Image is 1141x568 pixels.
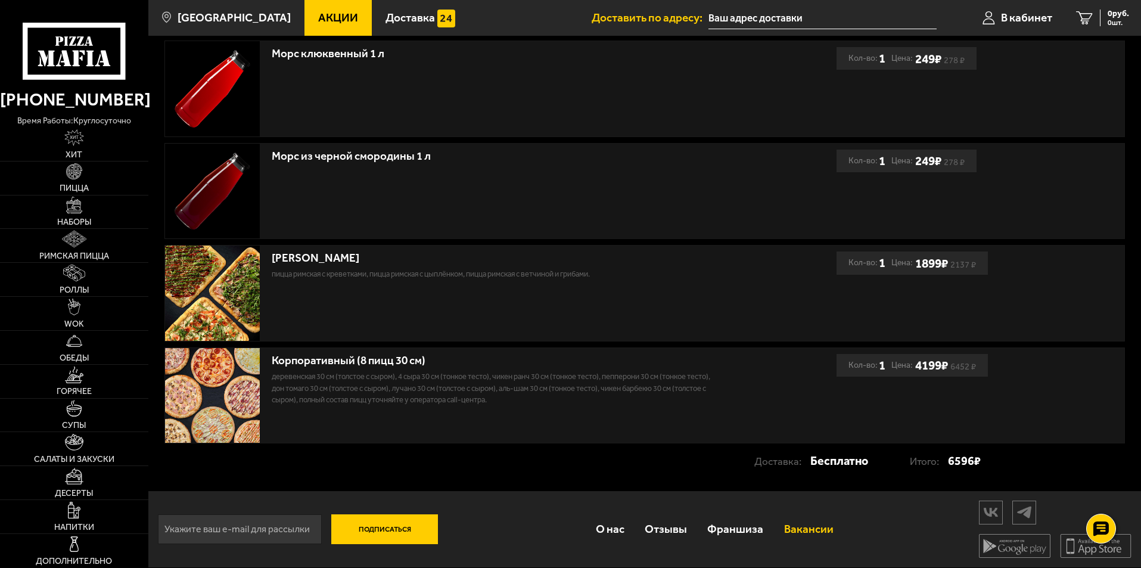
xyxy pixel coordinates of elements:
div: Кол-во: [848,47,885,70]
a: Отзывы [635,510,697,548]
img: vk [980,502,1002,523]
span: Обеды [60,354,89,362]
b: 249 ₽ [915,51,941,66]
b: 1 [879,354,885,377]
p: Доставка: [754,450,810,473]
a: Вакансии [774,510,844,548]
div: Корпоративный (8 пицц 30 см) [272,354,722,368]
input: Ваш адрес доставки [708,7,937,29]
span: Цена: [891,150,913,172]
span: Цена: [891,252,913,274]
div: Кол-во: [848,252,885,274]
b: 1 [879,252,885,274]
span: Дополнительно [36,557,112,566]
span: Пицца [60,184,89,193]
span: Супы [62,421,86,430]
s: 278 ₽ [944,159,965,165]
div: Кол-во: [848,354,885,377]
b: 1 [879,47,885,70]
span: В кабинет [1001,12,1052,23]
a: Франшиза [697,510,773,548]
span: Десерты [55,489,93,498]
span: Санкт-Петербург, проспект Александровской Фермы, 29Ю [708,7,937,29]
div: Кол-во: [848,150,885,172]
span: Напитки [54,523,94,532]
span: Горячее [57,387,92,396]
p: Деревенская 30 см (толстое с сыром), 4 сыра 30 см (тонкое тесто), Чикен Ранч 30 см (тонкое тесто)... [272,371,722,406]
span: Салаты и закуски [34,455,114,464]
strong: 6596 ₽ [948,449,981,472]
strong: Бесплатно [810,449,868,472]
div: Морс клюквенный 1 л [272,47,722,61]
span: Наборы [57,218,91,226]
a: О нас [585,510,634,548]
b: 249 ₽ [915,153,941,168]
s: 6452 ₽ [950,364,976,370]
span: Доставка [385,12,435,23]
span: 0 шт. [1108,19,1129,26]
s: 278 ₽ [944,57,965,63]
button: Подписаться [331,514,439,544]
span: Цена: [891,354,913,377]
div: Морс из черной смородины 1 л [272,150,722,163]
span: Хит [66,151,82,159]
span: WOK [64,320,84,328]
p: Пицца Римская с креветками, Пицца Римская с цыплёнком, Пицца Римская с ветчиной и грибами. [272,268,722,280]
p: Итого: [910,450,948,473]
div: [PERSON_NAME] [272,252,722,265]
span: Акции [318,12,358,23]
b: 1 [879,150,885,172]
span: Роллы [60,286,89,294]
span: 0 руб. [1108,10,1129,18]
img: tg [1013,502,1036,523]
b: 4199 ₽ [915,358,948,373]
input: Укажите ваш e-mail для рассылки [158,514,322,544]
s: 2137 ₽ [950,262,976,268]
span: [GEOGRAPHIC_DATA] [178,12,291,23]
span: Доставить по адресу: [592,12,708,23]
span: Римская пицца [39,252,109,260]
span: Цена: [891,47,913,70]
b: 1899 ₽ [915,256,948,271]
img: 15daf4d41897b9f0e9f617042186c801.svg [437,10,455,27]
